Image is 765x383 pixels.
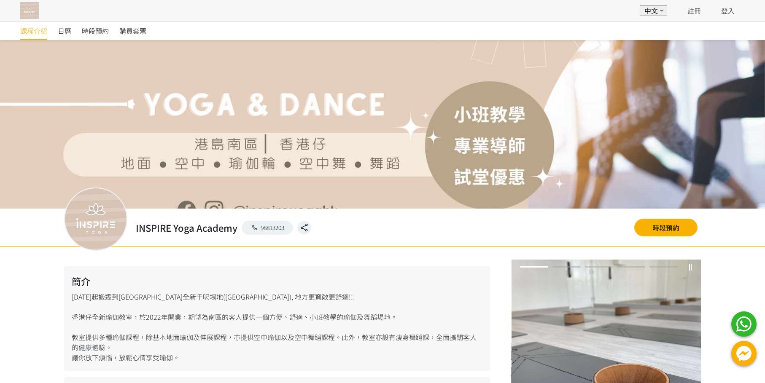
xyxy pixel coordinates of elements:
[721,5,735,16] a: 登入
[20,2,39,19] img: T57dtJh47iSJKDtQ57dN6xVUMYY2M0XQuGF02OI4.png
[58,26,71,36] span: 日曆
[58,21,71,40] a: 日曆
[687,5,701,16] a: 註冊
[20,26,47,36] span: 課程介紹
[82,21,109,40] a: 時段預約
[634,219,698,236] a: 時段預約
[72,274,482,288] h2: 簡介
[20,21,47,40] a: 課程介紹
[64,266,490,371] div: [DATE]起搬遷到[GEOGRAPHIC_DATA]全新千呎場地([GEOGRAPHIC_DATA]), 地方更寬敞更舒適!!! 香港仔全新瑜伽教室，於2022年開業，期望為南區的客人提供一個...
[82,26,109,36] span: 時段預約
[119,21,146,40] a: 購買套票
[119,26,146,36] span: 購買套票
[136,221,237,235] h2: INSPIRE Yoga Academy
[242,221,293,235] a: 98813203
